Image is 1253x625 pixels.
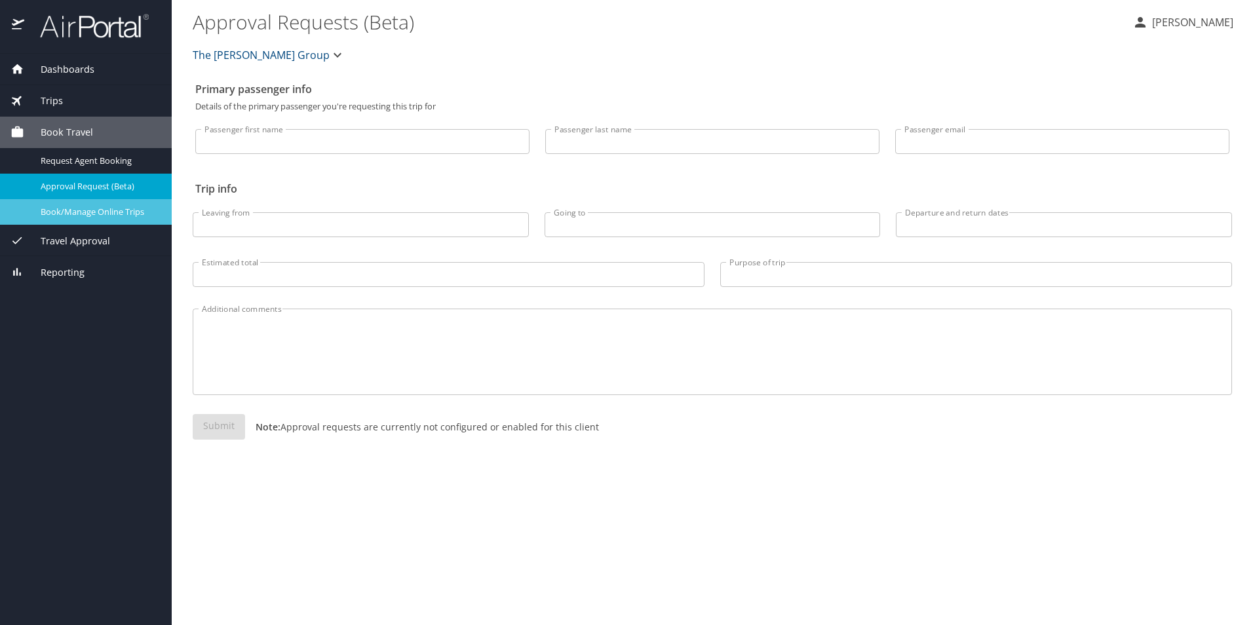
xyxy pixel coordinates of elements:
[193,1,1122,42] h1: Approval Requests (Beta)
[24,234,110,248] span: Travel Approval
[256,421,280,433] strong: Note:
[26,13,149,39] img: airportal-logo.png
[41,155,156,167] span: Request Agent Booking
[195,102,1229,111] p: Details of the primary passenger you're requesting this trip for
[1148,14,1233,30] p: [PERSON_NAME]
[187,42,351,68] button: The [PERSON_NAME] Group
[41,180,156,193] span: Approval Request (Beta)
[12,13,26,39] img: icon-airportal.png
[245,420,599,434] p: Approval requests are currently not configured or enabled for this client
[195,79,1229,100] h2: Primary passenger info
[24,265,85,280] span: Reporting
[24,62,94,77] span: Dashboards
[24,125,93,140] span: Book Travel
[195,178,1229,199] h2: Trip info
[41,206,156,218] span: Book/Manage Online Trips
[1127,10,1239,34] button: [PERSON_NAME]
[24,94,63,108] span: Trips
[193,46,330,64] span: The [PERSON_NAME] Group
